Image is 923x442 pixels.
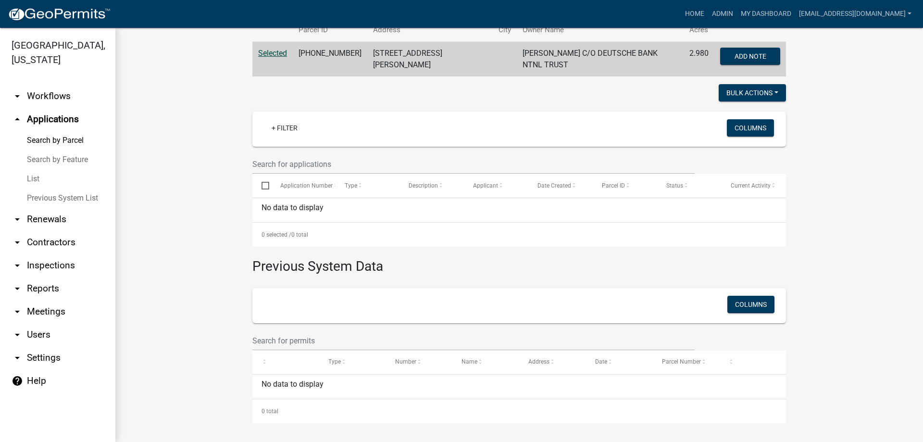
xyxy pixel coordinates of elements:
[252,247,786,277] h3: Previous System Data
[737,5,795,23] a: My Dashboard
[271,174,335,197] datatable-header-cell: Application Number
[252,154,695,174] input: Search for applications
[409,182,438,189] span: Description
[681,5,708,23] a: Home
[727,296,774,313] button: Columns
[593,174,657,197] datatable-header-cell: Parcel ID
[12,283,23,294] i: arrow_drop_down
[12,90,23,102] i: arrow_drop_down
[12,352,23,364] i: arrow_drop_down
[399,174,464,197] datatable-header-cell: Description
[367,19,493,41] th: Address
[537,182,571,189] span: Date Created
[461,358,477,365] span: Name
[528,174,593,197] datatable-header-cell: Date Created
[657,174,722,197] datatable-header-cell: Status
[252,399,786,423] div: 0 total
[519,351,586,374] datatable-header-cell: Address
[293,42,367,77] td: [PHONE_NUMBER]
[252,174,271,197] datatable-header-cell: Select
[684,42,714,77] td: 2.980
[719,84,786,101] button: Bulk Actions
[464,174,528,197] datatable-header-cell: Applicant
[595,358,607,365] span: Date
[662,358,701,365] span: Parcel Number
[727,119,774,137] button: Columns
[473,182,498,189] span: Applicant
[731,182,771,189] span: Current Activity
[528,358,549,365] span: Address
[12,329,23,341] i: arrow_drop_down
[258,49,287,58] a: Selected
[708,5,737,23] a: Admin
[293,19,367,41] th: Parcel ID
[12,114,23,125] i: arrow_drop_up
[328,358,341,365] span: Type
[262,231,291,238] span: 0 selected /
[335,174,399,197] datatable-header-cell: Type
[586,351,653,374] datatable-header-cell: Date
[386,351,453,374] datatable-header-cell: Number
[493,19,517,41] th: City
[264,119,305,137] a: + Filter
[12,375,23,387] i: help
[517,19,684,41] th: Owner Name
[12,214,23,225] i: arrow_drop_down
[722,174,786,197] datatable-header-cell: Current Activity
[12,306,23,317] i: arrow_drop_down
[12,260,23,271] i: arrow_drop_down
[252,223,786,247] div: 0 total
[319,351,386,374] datatable-header-cell: Type
[367,42,493,77] td: [STREET_ADDRESS][PERSON_NAME]
[395,358,416,365] span: Number
[684,19,714,41] th: Acres
[452,351,519,374] datatable-header-cell: Name
[252,331,695,351] input: Search for permits
[12,237,23,248] i: arrow_drop_down
[653,351,720,374] datatable-header-cell: Parcel Number
[795,5,915,23] a: [EMAIL_ADDRESS][DOMAIN_NAME]
[602,182,625,189] span: Parcel ID
[734,52,766,60] span: Add Note
[252,198,786,222] div: No data to display
[345,182,357,189] span: Type
[280,182,333,189] span: Application Number
[720,48,780,65] button: Add Note
[517,42,684,77] td: [PERSON_NAME] C/O DEUTSCHE BANK NTNL TRUST
[252,375,786,399] div: No data to display
[666,182,683,189] span: Status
